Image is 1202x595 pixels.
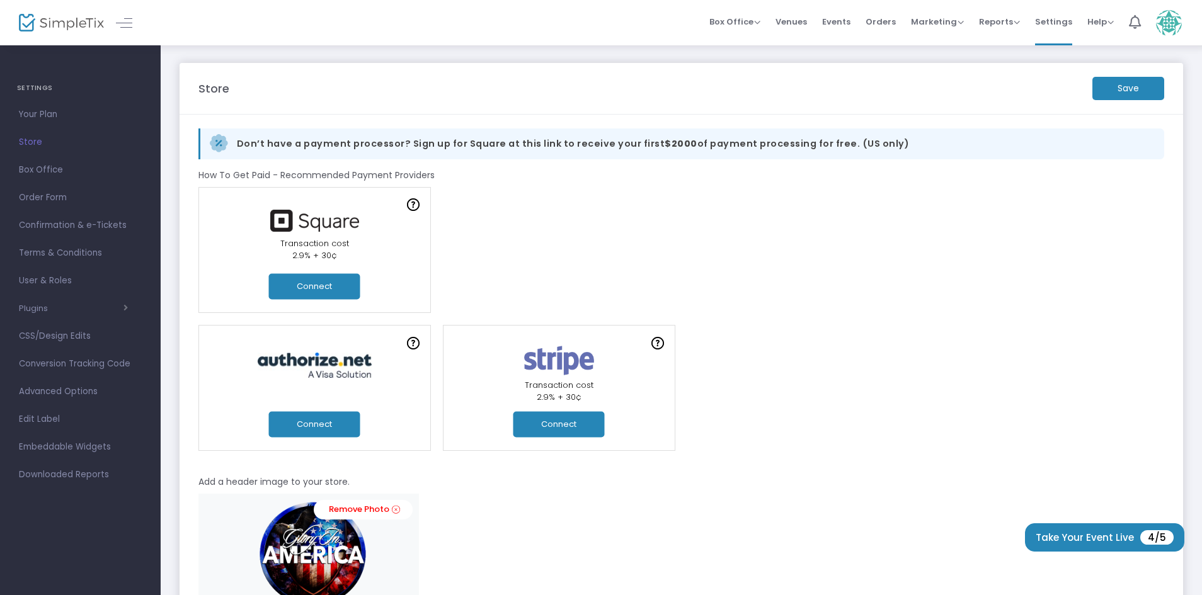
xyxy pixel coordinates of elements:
[314,500,413,519] a: Remove Photo
[19,245,142,261] span: Terms & Conditions
[19,134,142,150] span: Store
[269,412,360,438] button: Connect
[866,6,896,38] span: Orders
[979,16,1020,28] span: Reports
[19,328,142,344] span: CSS/Design Edits
[776,6,807,38] span: Venues
[709,16,760,28] span: Box Office
[1035,6,1072,38] span: Settings
[251,353,377,377] img: authorize.jpg
[17,76,144,101] h4: SETTINGS
[19,356,142,372] span: Conversion Tracking Code
[269,273,360,299] button: Connect
[822,6,850,38] span: Events
[19,303,128,314] button: Plugins
[198,169,435,182] m-panel-subtitle: How To Get Paid - Recommended Payment Providers
[198,128,1164,159] a: Don’t have a payment processor? Sign up for Square at this link to receive your first$2000of paym...
[280,237,349,249] span: Transaction cost
[19,106,142,123] span: Your Plan
[237,137,910,150] span: Don’t have a payment processor? Sign up for Square at this link to receive your first of payment ...
[19,162,142,178] span: Box Office
[264,210,365,232] img: square.png
[198,80,229,97] m-panel-title: Store
[198,475,350,489] m-panel-subtitle: Add a header image to your store.
[517,343,602,378] img: stripe.png
[19,411,142,428] span: Edit Label
[911,16,964,28] span: Marketing
[19,467,142,483] span: Downloaded Reports
[19,190,142,206] span: Order Form
[1140,530,1174,545] span: 4/5
[513,412,605,438] button: Connect
[407,337,420,349] img: question-mark
[665,137,697,150] b: $2000
[19,439,142,455] span: Embeddable Widgets
[19,217,142,234] span: Confirmation & e-Tickets
[407,198,420,211] img: question-mark
[19,383,142,400] span: Advanced Options
[1092,77,1164,100] m-button: Save
[537,391,581,403] span: 2.9% + 30¢
[525,379,593,391] span: Transaction cost
[292,249,337,261] span: 2.9% + 30¢
[1025,523,1184,552] button: Take Your Event Live4/5
[1087,16,1114,28] span: Help
[651,337,664,349] img: question-mark
[19,273,142,289] span: User & Roles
